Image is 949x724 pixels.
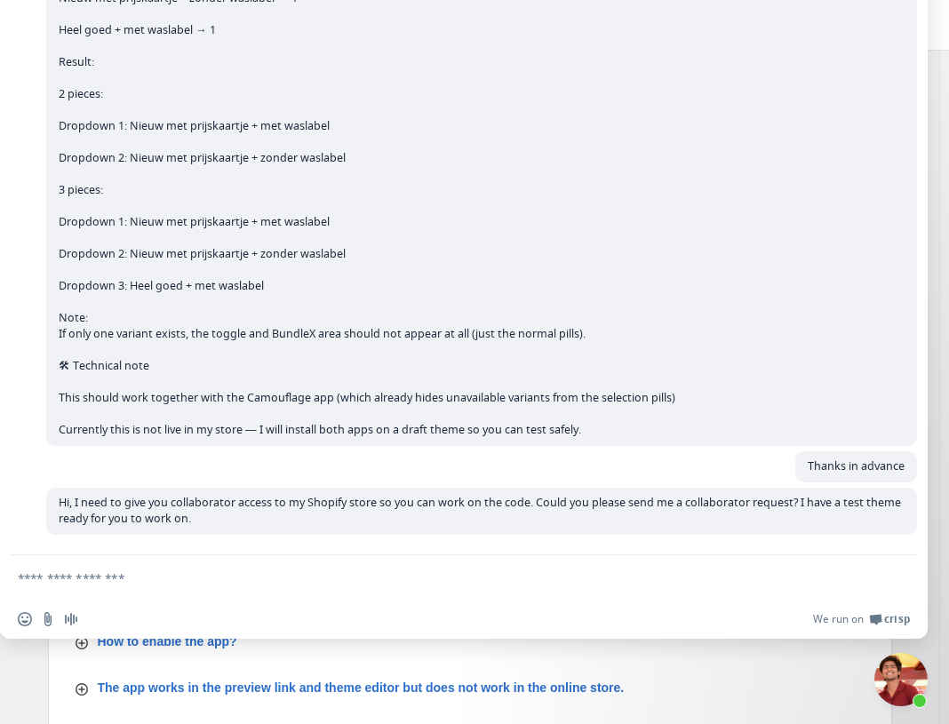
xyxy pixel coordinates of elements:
[41,612,55,626] span: Stuur een bestand
[813,612,910,626] a: We run onCrisp
[59,495,901,526] span: Hi, I need to give you collaborator access to my Shopify store so you can work on the code. Could...
[18,612,32,626] span: Emoji invoegen
[874,653,928,706] div: Chat sluiten
[884,612,910,626] span: Crisp
[98,633,237,650] p: How to enable the app?
[813,612,864,626] span: We run on
[98,679,625,696] p: The app works in the preview link and theme editor but does not work in the online store.
[62,672,878,704] button: The app works in the preview link and theme editor but does not work in the online store.
[64,612,78,626] span: Audiobericht opnemen
[62,625,878,657] button: How to enable the app?
[18,570,871,586] textarea: Typ een bericht...
[808,458,905,473] span: Thanks in advance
